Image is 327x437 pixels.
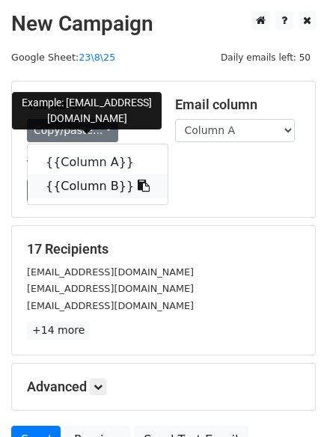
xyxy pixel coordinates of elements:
[28,150,168,174] a: {{Column A}}
[79,52,115,63] a: 23\8\25
[27,300,194,311] small: [EMAIL_ADDRESS][DOMAIN_NAME]
[27,379,300,395] h5: Advanced
[216,52,316,63] a: Daily emails left: 50
[11,11,316,37] h2: New Campaign
[27,266,194,278] small: [EMAIL_ADDRESS][DOMAIN_NAME]
[216,49,316,66] span: Daily emails left: 50
[28,174,168,198] a: {{Column B}}
[12,92,162,129] div: Example: [EMAIL_ADDRESS][DOMAIN_NAME]
[11,52,115,63] small: Google Sheet:
[27,283,194,294] small: [EMAIL_ADDRESS][DOMAIN_NAME]
[27,321,90,340] a: +14 more
[175,97,301,113] h5: Email column
[27,241,300,257] h5: 17 Recipients
[252,365,327,437] iframe: Chat Widget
